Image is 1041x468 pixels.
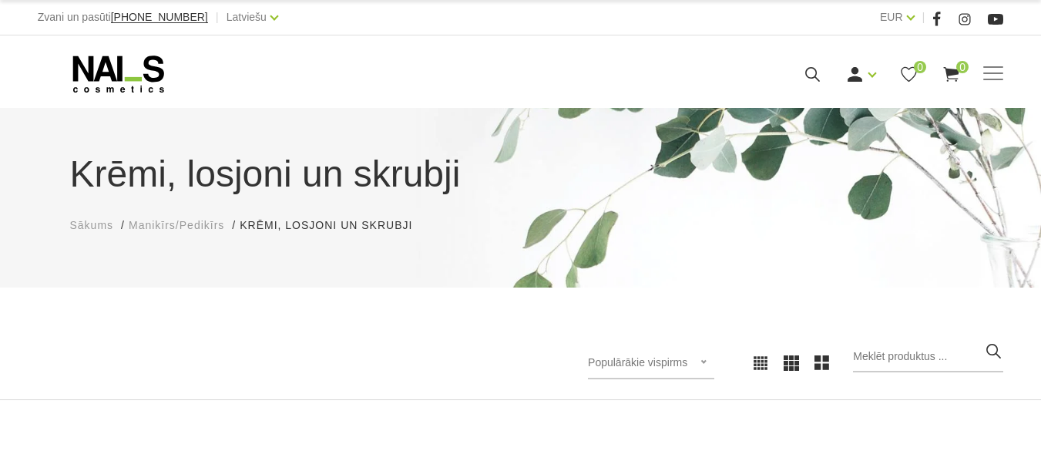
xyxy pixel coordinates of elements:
span: Populārākie vispirms [588,356,687,369]
span: Manikīrs/Pedikīrs [129,219,224,231]
span: Sākums [70,219,114,231]
div: Zvani un pasūti [38,8,208,27]
span: 0 [956,61,969,73]
a: Manikīrs/Pedikīrs [129,217,224,234]
a: 0 [899,65,918,84]
a: EUR [880,8,903,26]
a: 0 [942,65,961,84]
input: Meklēt produktus ... [853,342,1003,372]
a: Sākums [70,217,114,234]
h1: Krēmi, losjoni un skrubji [70,146,972,202]
a: Latviešu [227,8,267,26]
a: [PHONE_NUMBER] [111,12,208,23]
span: | [922,8,925,27]
span: [PHONE_NUMBER] [111,11,208,23]
span: | [216,8,219,27]
li: Krēmi, losjoni un skrubji [240,217,428,234]
span: 0 [914,61,926,73]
